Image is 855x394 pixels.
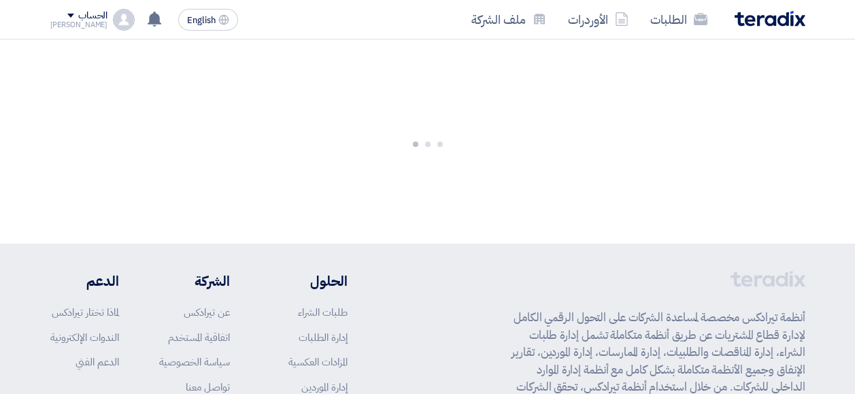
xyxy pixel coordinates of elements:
[298,305,348,320] a: طلبات الشراء
[159,355,230,370] a: سياسة الخصوصية
[557,3,639,35] a: الأوردرات
[50,21,108,29] div: [PERSON_NAME]
[76,355,119,370] a: الدعم الفني
[271,271,348,291] li: الحلول
[184,305,230,320] a: عن تيرادكس
[299,330,348,345] a: إدارة الطلبات
[168,330,230,345] a: اتفاقية المستخدم
[78,10,107,22] div: الحساب
[639,3,718,35] a: الطلبات
[159,271,230,291] li: الشركة
[50,330,119,345] a: الندوات الإلكترونية
[52,305,119,320] a: لماذا تختار تيرادكس
[187,16,216,25] span: English
[288,355,348,370] a: المزادات العكسية
[735,11,805,27] img: Teradix logo
[178,9,238,31] button: English
[460,3,557,35] a: ملف الشركة
[113,9,135,31] img: profile_test.png
[50,271,119,291] li: الدعم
